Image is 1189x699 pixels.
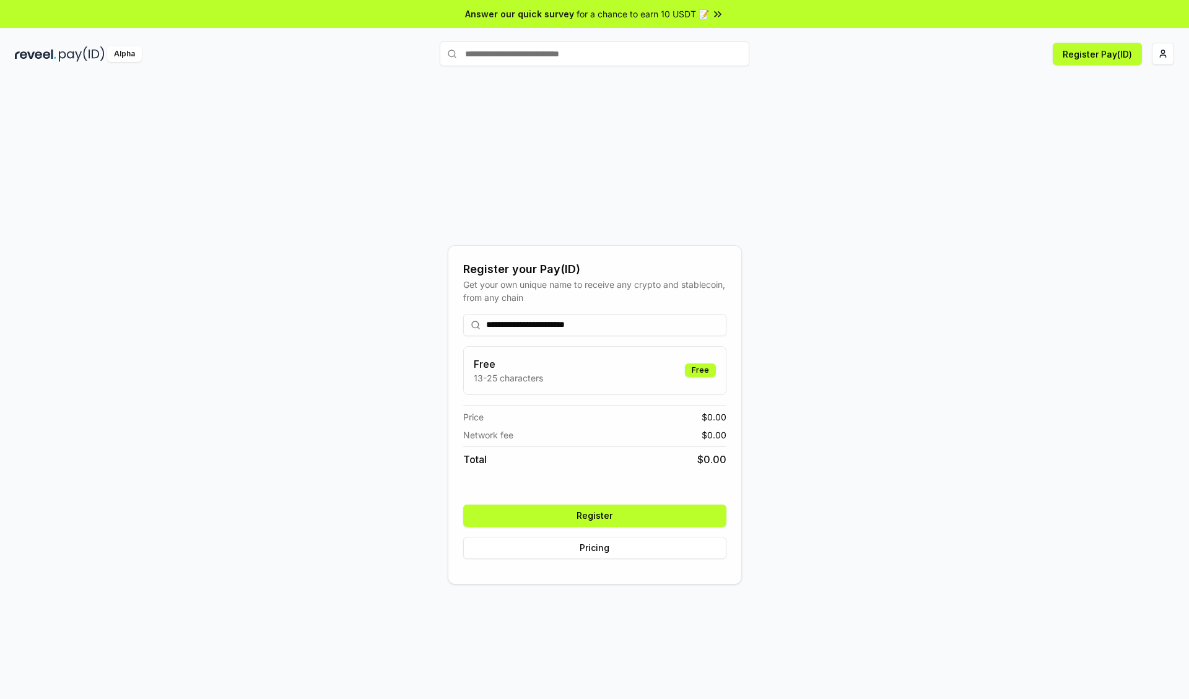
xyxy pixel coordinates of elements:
[107,46,142,62] div: Alpha
[15,46,56,62] img: reveel_dark
[474,371,543,384] p: 13-25 characters
[463,261,726,278] div: Register your Pay(ID)
[463,452,487,467] span: Total
[702,428,726,441] span: $ 0.00
[463,278,726,304] div: Get your own unique name to receive any crypto and stablecoin, from any chain
[577,7,709,20] span: for a chance to earn 10 USDT 📝
[463,410,484,423] span: Price
[474,357,543,371] h3: Free
[702,410,726,423] span: $ 0.00
[463,505,726,527] button: Register
[463,428,513,441] span: Network fee
[465,7,574,20] span: Answer our quick survey
[1053,43,1142,65] button: Register Pay(ID)
[463,537,726,559] button: Pricing
[685,363,716,377] div: Free
[59,46,105,62] img: pay_id
[697,452,726,467] span: $ 0.00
